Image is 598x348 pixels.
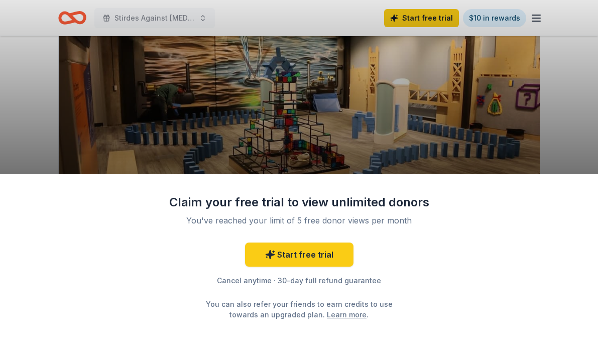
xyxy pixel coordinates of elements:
a: Start free trial [245,243,353,267]
div: Claim your free trial to view unlimited donors [169,194,430,210]
div: You can also refer your friends to earn credits to use towards an upgraded plan. . [197,299,402,320]
div: Cancel anytime · 30-day full refund guarantee [169,275,430,287]
div: You've reached your limit of 5 free donor views per month [181,214,418,226]
a: Learn more [327,309,367,320]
